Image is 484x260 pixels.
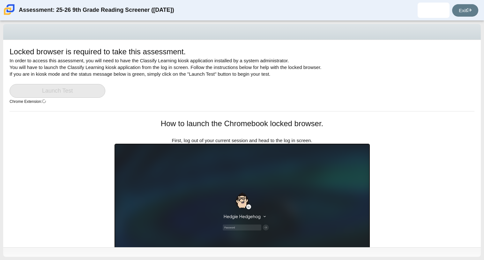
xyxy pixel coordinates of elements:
small: Chrome Extension: [10,99,46,104]
div: In order to access this assessment, you will need to have the Classify Learning kiosk application... [10,46,474,111]
a: Carmen School of Science & Technology [3,12,16,17]
div: Assessment: 25-26 9th Grade Reading Screener ([DATE]) [19,3,174,18]
img: Carmen School of Science & Technology [3,3,16,16]
a: Launch Test [10,84,105,98]
a: Exit [452,4,478,17]
h1: Locked browser is required to take this assessment. [10,46,186,57]
h1: How to launch the Chromebook locked browser. [115,118,370,129]
img: taniqua.raddle.1cNmLy [428,5,439,15]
